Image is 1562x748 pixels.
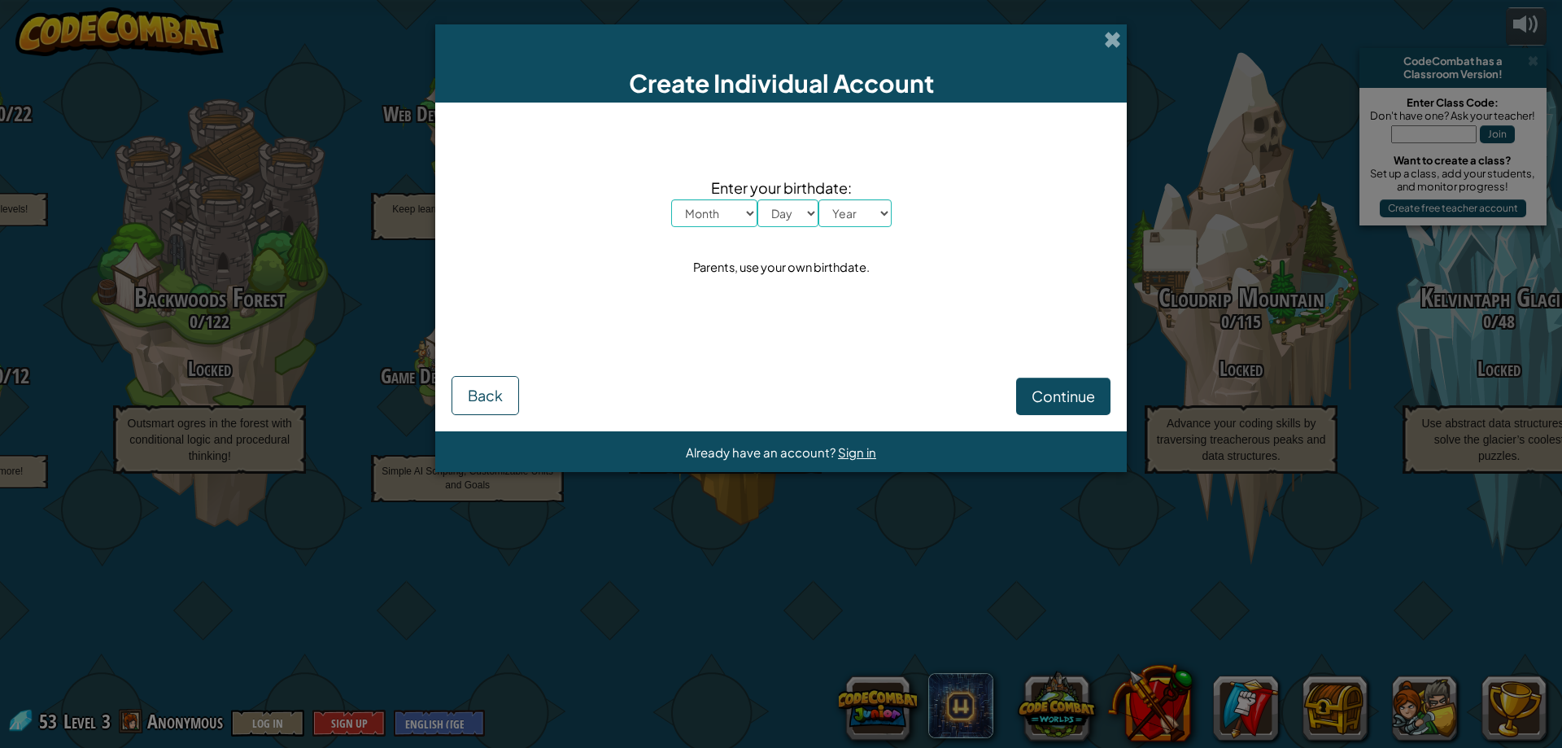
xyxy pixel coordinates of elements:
button: Continue [1016,378,1110,415]
button: Back [452,376,519,415]
span: Create Individual Account [629,68,934,98]
span: Enter your birthdate: [671,176,892,199]
div: Parents, use your own birthdate. [693,256,870,279]
a: Sign in [838,444,876,460]
span: Back [468,386,503,405]
span: Already have an account? [686,444,838,460]
span: Continue [1032,387,1095,405]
